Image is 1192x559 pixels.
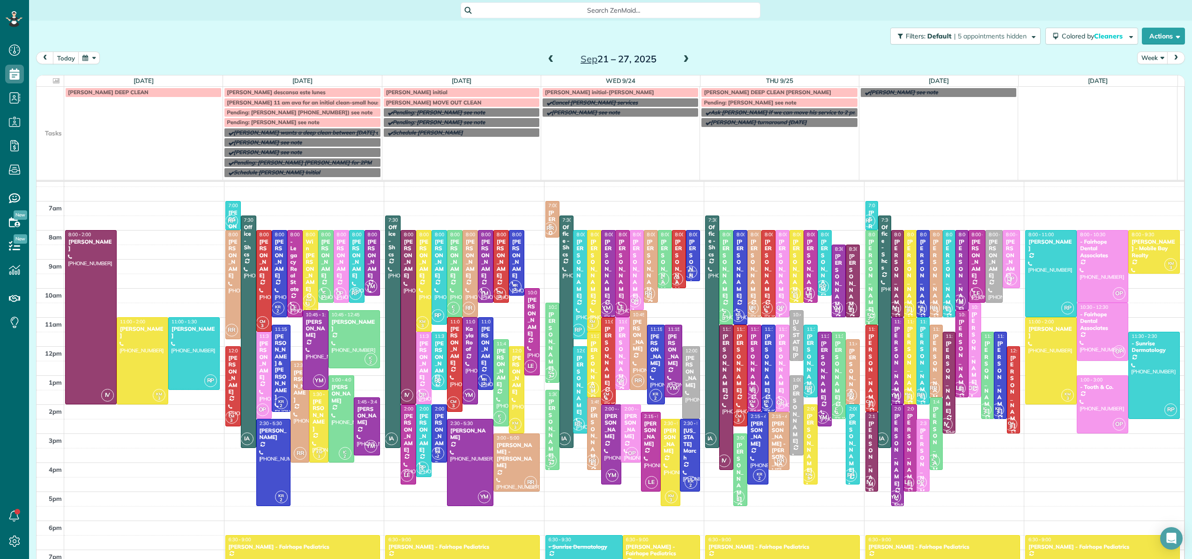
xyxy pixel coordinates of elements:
span: RP [349,287,362,300]
div: [PERSON_NAME] [590,239,598,299]
div: [PERSON_NAME] [259,239,269,279]
span: 11:00 - 1:30 [171,319,197,325]
button: Colored byCleaners [1045,28,1138,45]
a: [DATE] [1088,77,1108,84]
span: 8:00 - 10:45 [959,231,984,238]
span: 8:00 - 9:45 [689,231,712,238]
span: 8:00 - 11:00 [907,231,932,238]
span: 7:30 - 3:30 [563,217,585,223]
div: [PERSON_NAME] [450,326,460,366]
span: KR [688,268,693,273]
span: 11:15 - 2:15 [869,326,894,332]
span: 10:45 - 1:30 [633,312,658,318]
span: 11:30 - 2:45 [821,333,846,339]
div: [PERSON_NAME] [971,311,979,385]
span: Cleaners [1094,32,1124,40]
span: 8:00 - 11:00 [751,231,776,238]
a: [DATE] [452,77,472,84]
span: 8:00 - 11:00 [291,231,316,238]
span: Pending: [PERSON_NAME] see note [704,99,796,106]
span: 8:00 - 11:30 [419,231,445,238]
span: 8:00 - 10:15 [368,231,393,238]
div: [PERSON_NAME] [434,239,444,279]
span: 8:00 - 11:00 [1028,231,1054,238]
span: 8:00 - 11:00 [450,231,476,238]
small: 2 [509,285,521,294]
span: 11:30 - 2:00 [419,333,445,339]
span: RR [544,222,557,235]
span: 8:00 - 10:00 [1006,231,1031,238]
div: Win [PERSON_NAME] [305,239,315,292]
span: KR [513,283,518,288]
span: 11:00 - 2:00 [1028,319,1054,325]
span: 7:30 - 3:30 [708,217,731,223]
span: KM [1168,261,1174,266]
div: [PERSON_NAME] [419,239,429,279]
div: [PERSON_NAME] [305,319,326,339]
span: Pending: [PERSON_NAME] [PERSON_NAME] for 2PM [233,159,372,166]
span: CM [497,290,503,295]
span: KR [275,304,281,309]
span: OP [1113,287,1125,300]
div: Office - Shcs [388,224,398,258]
div: [PERSON_NAME] [958,239,966,313]
span: Pending: [PERSON_NAME] see note [393,109,485,116]
div: [PERSON_NAME] [650,333,662,367]
small: 2 [447,307,459,316]
span: 8:00 - 11:00 [933,231,958,238]
small: 2 [718,314,730,323]
span: 8:00 - 11:00 [618,231,644,238]
span: [PERSON_NAME] initial [386,89,447,96]
a: [DATE] [134,77,154,84]
div: [PERSON_NAME] [321,239,331,279]
span: 8:00 - 11:15 [869,231,894,238]
small: 2 [863,314,875,323]
div: [PERSON_NAME] [1028,239,1074,252]
span: KR [736,312,741,317]
span: [PERSON_NAME] see note [233,149,302,156]
button: Week [1137,52,1168,64]
span: 11:15 - 2:15 [765,326,790,332]
span: 8:00 - 2:00 [404,231,426,238]
div: [PERSON_NAME] [527,297,537,337]
span: 8:00 - 11:00 [765,231,790,238]
span: 8:00 - 11:45 [229,231,254,238]
span: KM [589,319,596,324]
div: [PERSON_NAME] [228,239,238,279]
span: Colored by [1062,32,1126,40]
div: [PERSON_NAME] [946,239,953,313]
span: Pending: [PERSON_NAME] [PHONE_NUMBER]) see note [227,109,372,116]
span: 8:00 - 10:30 [793,231,818,238]
div: [PERSON_NAME] [633,239,641,299]
span: Cancel [PERSON_NAME] services [551,99,638,106]
span: [PERSON_NAME] descansa este lunes [227,89,325,96]
div: [PERSON_NAME] [919,239,927,313]
span: KM [791,290,797,295]
span: Pending: [PERSON_NAME] see note [227,119,319,126]
span: Filters: [906,32,925,40]
div: [PERSON_NAME] [736,239,745,299]
div: [PERSON_NAME] [228,209,238,250]
div: [PERSON_NAME] [403,239,413,279]
div: [PERSON_NAME] [907,326,914,400]
span: YM [830,302,843,314]
span: 8:00 - 10:45 [306,231,331,238]
div: [PERSON_NAME] [336,239,346,279]
span: KM [419,319,425,324]
div: [PERSON_NAME] [958,319,966,393]
div: [PERSON_NAME] [367,239,377,279]
span: 8:00 - 10:30 [647,231,672,238]
div: [PERSON_NAME] [618,326,626,386]
div: [PERSON_NAME] [750,333,759,394]
span: YM [365,280,377,293]
span: RR [462,302,475,314]
span: [PERSON_NAME] initial-[PERSON_NAME] [545,89,654,96]
button: Actions [1142,28,1185,45]
div: [PERSON_NAME] [689,239,697,299]
span: IC [452,304,455,309]
span: 8:30 - 11:00 [849,246,874,252]
span: 8:00 - 11:45 [576,231,602,238]
span: 11:15 - 4:15 [723,326,748,332]
div: [PERSON_NAME] [661,239,669,299]
span: CM [763,304,769,309]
